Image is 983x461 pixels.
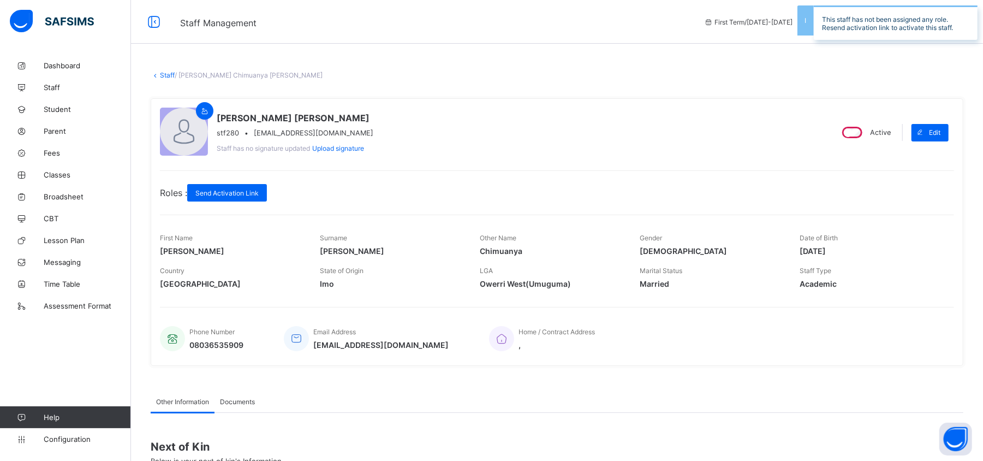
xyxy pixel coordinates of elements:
[254,129,373,137] span: [EMAIL_ADDRESS][DOMAIN_NAME]
[160,267,184,275] span: Country
[44,105,131,114] span: Student
[313,328,356,336] span: Email Address
[151,440,963,453] span: Next of Kin
[480,279,623,288] span: Owerri West(Umuguma)
[800,246,943,256] span: [DATE]
[929,128,940,137] span: Edit
[640,234,662,242] span: Gender
[704,18,793,26] span: session/term information
[800,267,831,275] span: Staff Type
[480,246,623,256] span: Chimuanya
[312,144,364,152] span: Upload signature
[320,267,364,275] span: State of Origin
[640,267,682,275] span: Marital Status
[160,234,193,242] span: First Name
[44,280,131,288] span: Time Table
[519,328,595,336] span: Home / Contract Address
[44,236,131,245] span: Lesson Plan
[519,340,595,350] span: ,
[217,113,373,123] span: [PERSON_NAME] [PERSON_NAME]
[160,279,303,288] span: [GEOGRAPHIC_DATA]
[44,258,131,267] span: Messaging
[480,234,516,242] span: Other Name
[44,61,131,70] span: Dashboard
[800,279,943,288] span: Academic
[189,328,235,336] span: Phone Number
[217,129,239,137] span: stf280
[160,246,303,256] span: [PERSON_NAME]
[217,129,373,137] div: •
[44,149,131,157] span: Fees
[44,127,131,135] span: Parent
[44,435,130,444] span: Configuration
[44,302,131,310] span: Assessment Format
[313,340,449,350] span: [EMAIL_ADDRESS][DOMAIN_NAME]
[44,170,131,179] span: Classes
[175,71,323,79] span: / [PERSON_NAME] Chimuanya [PERSON_NAME]
[640,279,783,288] span: Married
[480,267,493,275] span: LGA
[939,423,972,456] button: Open asap
[800,234,838,242] span: Date of Birth
[870,128,891,137] span: Active
[189,340,243,350] span: 08036535909
[220,398,255,406] span: Documents
[217,144,310,152] span: Staff has no signature updated
[180,17,257,28] span: Staff Management
[10,10,94,33] img: safsims
[44,413,130,422] span: Help
[44,214,131,223] span: CBT
[44,192,131,201] span: Broadsheet
[320,279,463,288] span: Imo
[44,83,131,92] span: Staff
[320,246,463,256] span: [PERSON_NAME]
[195,189,259,197] span: Send Activation Link
[814,5,978,40] div: This staff has not been assigned any role. Resend activation link to activate this staff.
[320,234,347,242] span: Surname
[640,246,783,256] span: [DEMOGRAPHIC_DATA]
[160,71,175,79] a: Staff
[160,187,187,198] span: Roles :
[156,398,209,406] span: Other Information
